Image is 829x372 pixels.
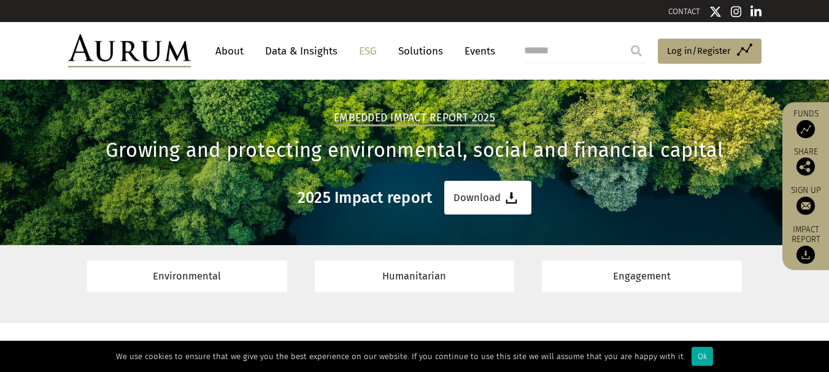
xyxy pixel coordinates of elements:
[731,6,742,18] img: Instagram icon
[789,184,823,214] a: Sign up
[789,108,823,138] a: Funds
[315,260,515,292] a: Humanitarian
[692,347,713,366] div: Ok
[444,181,531,214] a: Download
[796,120,815,138] img: Access Funds
[298,189,433,207] h3: 2025 Impact report
[259,40,344,63] a: Data & Insights
[209,40,250,63] a: About
[796,196,815,214] img: Sign up to our newsletter
[796,157,815,175] img: Share this post
[668,7,700,16] a: CONTACT
[542,260,742,292] a: Engagement
[458,40,495,63] a: Events
[750,6,762,18] img: Linkedin icon
[709,6,722,18] img: Twitter icon
[658,39,762,64] a: Log in/Register
[667,44,731,58] span: Log in/Register
[789,224,823,264] a: Impact report
[789,147,823,175] div: Share
[68,139,762,162] h1: Growing and protecting environmental, social and financial capital
[334,112,495,126] h2: Embedded Impact report 2025
[392,40,449,63] a: Solutions
[68,34,191,67] img: Aurum
[624,39,649,63] input: Submit
[353,40,383,63] a: ESG
[87,260,287,292] a: Environmental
